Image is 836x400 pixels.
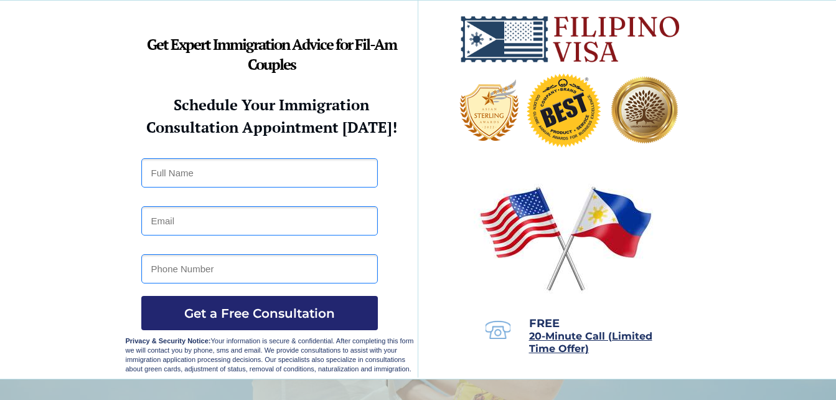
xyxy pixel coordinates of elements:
[141,254,378,283] input: Phone Number
[141,296,378,330] button: Get a Free Consultation
[529,331,652,354] a: 20-Minute Call (Limited Time Offer)
[141,206,378,236] input: Email
[147,34,397,74] strong: Get Expert Immigration Advice for Fil-Am Couples
[141,158,378,188] input: Full Name
[174,95,369,115] strong: Schedule Your Immigration
[126,337,414,373] span: Your information is secure & confidential. After completing this form we will contact you by phon...
[529,317,560,330] span: FREE
[146,117,397,137] strong: Consultation Appointment [DATE]!
[141,306,378,321] span: Get a Free Consultation
[126,337,211,345] strong: Privacy & Security Notice:
[529,330,652,355] span: 20-Minute Call (Limited Time Offer)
